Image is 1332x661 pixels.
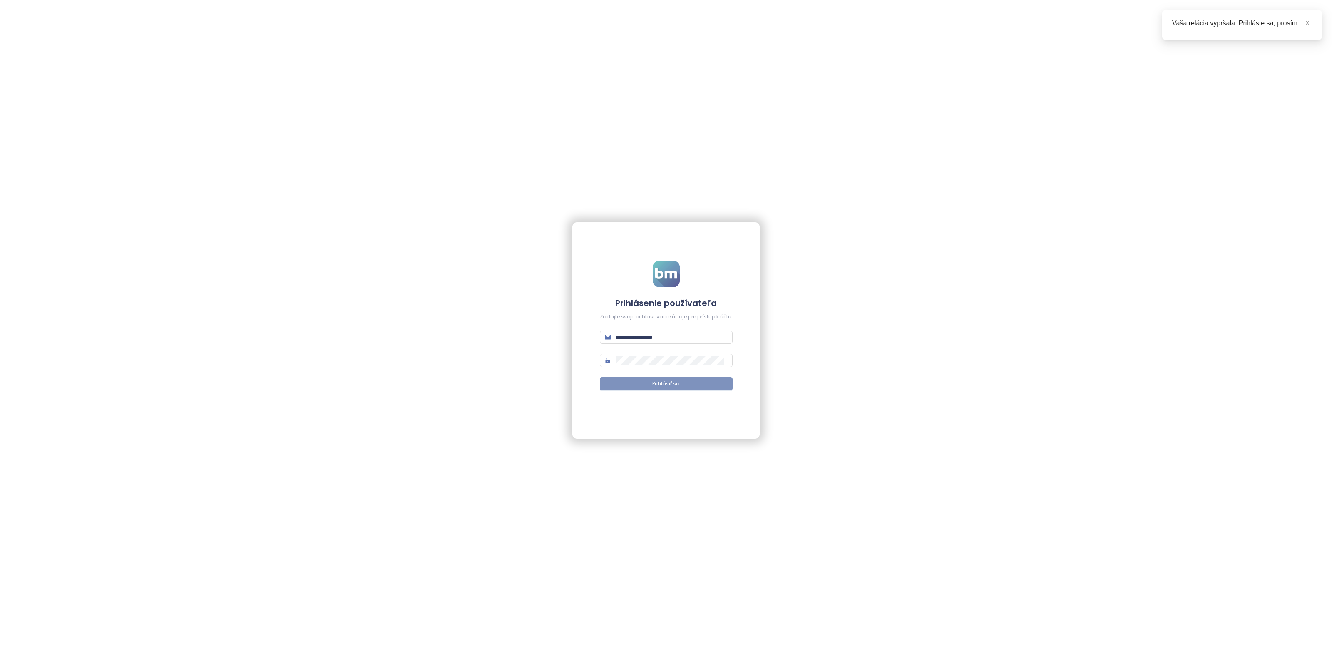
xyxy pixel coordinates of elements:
h4: Prihlásenie používateľa [600,297,733,309]
span: lock [605,358,611,363]
div: Zadajte svoje prihlasovacie údaje pre prístup k účtu. [600,313,733,321]
div: Vaša relácia vypršala. Prihláste sa, prosím. [1172,18,1312,28]
span: close [1305,20,1310,26]
button: Prihlásiť sa [600,377,733,390]
img: logo [653,261,680,287]
span: Prihlásiť sa [652,380,680,388]
span: mail [605,334,611,340]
